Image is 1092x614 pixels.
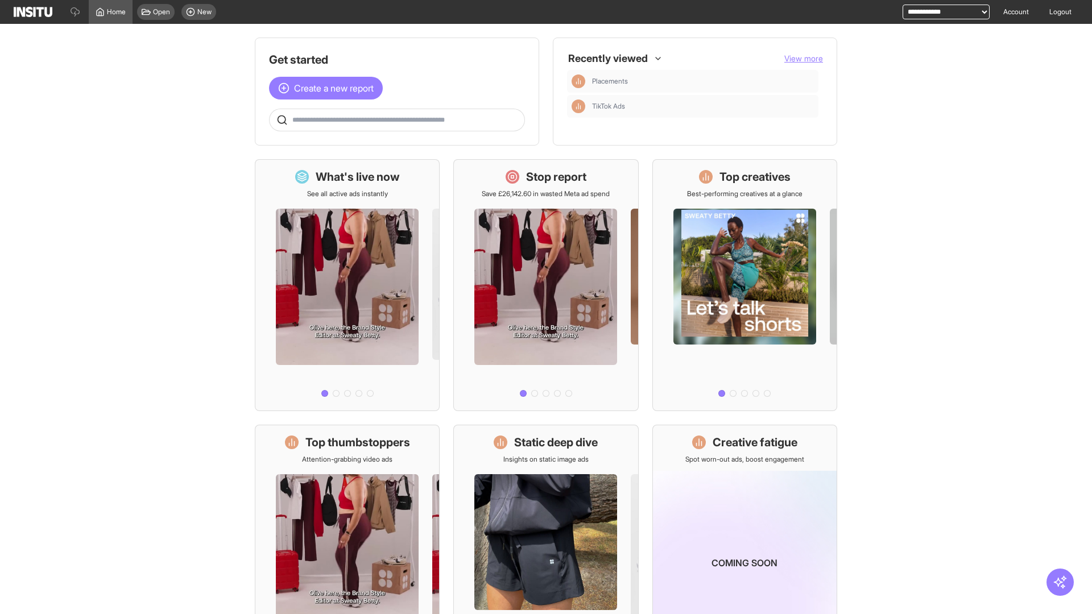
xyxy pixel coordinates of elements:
span: Create a new report [294,81,374,95]
h1: Get started [269,52,525,68]
span: Open [153,7,170,16]
p: Attention-grabbing video ads [302,455,392,464]
p: Insights on static image ads [503,455,589,464]
span: Placements [592,77,628,86]
a: What's live nowSee all active ads instantly [255,159,440,411]
button: Create a new report [269,77,383,99]
button: View more [784,53,823,64]
h1: What's live now [316,169,400,185]
img: Logo [14,7,52,17]
p: Save £26,142.60 in wasted Meta ad spend [482,189,610,198]
span: New [197,7,212,16]
span: View more [784,53,823,63]
p: Best-performing creatives at a glance [687,189,803,198]
div: Insights [572,74,585,88]
div: Insights [572,99,585,113]
a: Top creativesBest-performing creatives at a glance [652,159,837,411]
p: See all active ads instantly [307,189,388,198]
span: Home [107,7,126,16]
span: Placements [592,77,814,86]
span: TikTok Ads [592,102,814,111]
h1: Top thumbstoppers [305,434,410,450]
h1: Top creatives [719,169,791,185]
h1: Stop report [526,169,586,185]
h1: Static deep dive [514,434,598,450]
span: TikTok Ads [592,102,625,111]
a: Stop reportSave £26,142.60 in wasted Meta ad spend [453,159,638,411]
